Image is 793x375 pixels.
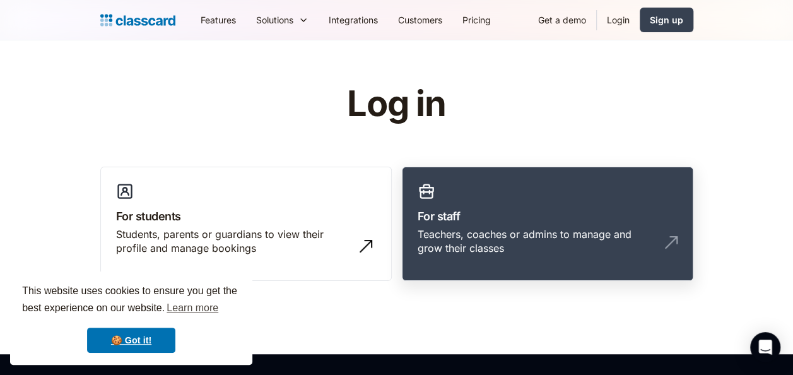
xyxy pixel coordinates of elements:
[640,8,693,32] a: Sign up
[100,167,392,282] a: For studentsStudents, parents or guardians to view their profile and manage bookings
[116,227,351,256] div: Students, parents or guardians to view their profile and manage bookings
[319,6,388,34] a: Integrations
[256,13,293,27] div: Solutions
[750,332,780,362] div: Open Intercom Messenger
[22,283,240,318] span: This website uses cookies to ensure you get the best experience on our website.
[418,227,652,256] div: Teachers, coaches or admins to manage and grow their classes
[402,167,693,282] a: For staffTeachers, coaches or admins to manage and grow their classes
[196,85,597,124] h1: Log in
[10,271,252,365] div: cookieconsent
[87,328,175,353] a: dismiss cookie message
[418,208,678,225] h3: For staff
[246,6,319,34] div: Solutions
[191,6,246,34] a: Features
[597,6,640,34] a: Login
[452,6,501,34] a: Pricing
[650,13,683,27] div: Sign up
[116,208,376,225] h3: For students
[388,6,452,34] a: Customers
[100,11,175,29] a: home
[165,299,220,318] a: learn more about cookies
[528,6,596,34] a: Get a demo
